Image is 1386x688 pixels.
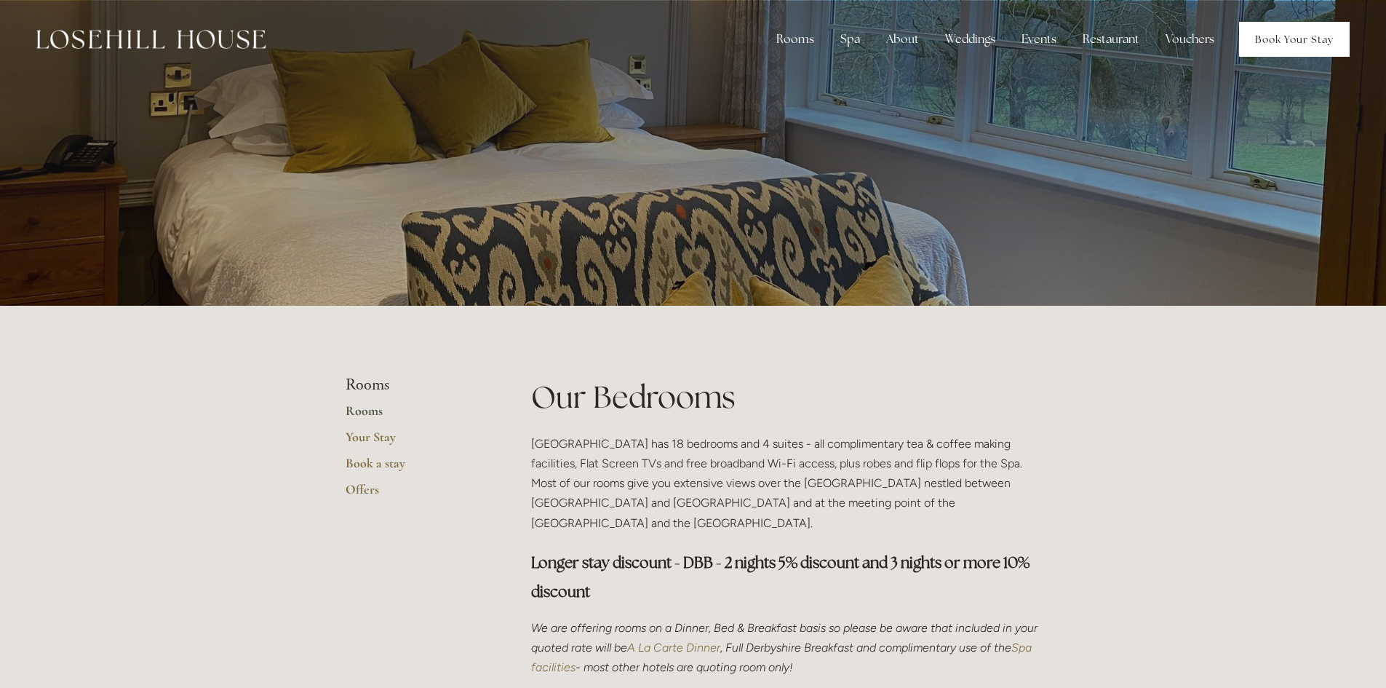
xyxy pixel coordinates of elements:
[346,376,485,395] li: Rooms
[531,434,1041,533] p: [GEOGRAPHIC_DATA] has 18 bedrooms and 4 suites - all complimentary tea & coffee making facilities...
[933,25,1007,54] div: Weddings
[36,30,266,49] img: Losehill House
[346,429,485,455] a: Your Stay
[720,641,1011,655] em: , Full Derbyshire Breakfast and complimentary use of the
[575,660,793,674] em: - most other hotels are quoting room only!
[1154,25,1226,54] a: Vouchers
[1071,25,1151,54] div: Restaurant
[627,641,720,655] a: A La Carte Dinner
[346,455,485,481] a: Book a stay
[829,25,872,54] div: Spa
[1010,25,1068,54] div: Events
[875,25,931,54] div: About
[346,481,485,507] a: Offers
[531,621,1040,655] em: We are offering rooms on a Dinner, Bed & Breakfast basis so please be aware that included in your...
[1239,22,1350,57] a: Book Your Stay
[531,376,1041,419] h1: Our Bedrooms
[531,553,1032,601] strong: Longer stay discount - DBB - 2 nights 5% discount and 3 nights or more 10% discount
[346,403,485,429] a: Rooms
[765,25,826,54] div: Rooms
